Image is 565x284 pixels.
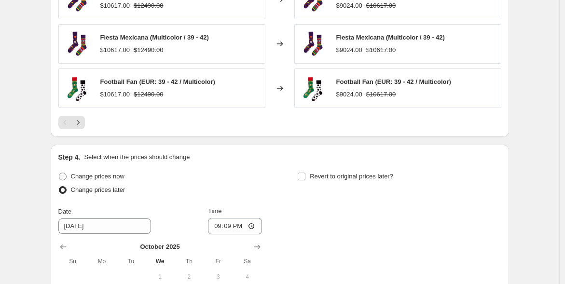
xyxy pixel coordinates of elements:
[250,240,264,254] button: Show next month, November 2025
[336,78,451,85] span: Football Fan (EUR: 39 - 42 / Multicolor)
[208,207,221,215] span: Time
[236,273,258,281] span: 4
[71,186,125,193] span: Change prices later
[134,1,163,11] strike: $12490.00
[145,254,174,269] th: Wednesday
[336,34,445,41] span: Fiesta Mexicana (Multicolor / 39 - 42)
[64,29,93,58] img: MM_FiestaMexicana_Regular_Packshot_80x.png
[116,254,145,269] th: Tuesday
[207,257,229,265] span: Fr
[58,208,71,215] span: Date
[179,257,200,265] span: Th
[134,45,163,55] strike: $12490.00
[87,254,116,269] th: Monday
[366,1,396,11] strike: $10617.00
[134,90,163,99] strike: $12490.00
[207,273,229,281] span: 3
[64,74,93,103] img: MM_FootballFan_Regular_Packshot_80x.png
[175,254,204,269] th: Thursday
[100,34,209,41] span: Fiesta Mexicana (Multicolor / 39 - 42)
[100,45,130,55] div: $10617.00
[100,78,215,85] span: Football Fan (EUR: 39 - 42 / Multicolor)
[100,1,130,11] div: $10617.00
[71,173,124,180] span: Change prices now
[71,116,85,129] button: Next
[149,273,170,281] span: 1
[208,218,262,234] input: 12:00
[179,273,200,281] span: 2
[300,74,329,103] img: MM_FootballFan_Regular_Packshot_80x.png
[58,254,87,269] th: Sunday
[204,254,233,269] th: Friday
[149,257,170,265] span: We
[233,254,262,269] th: Saturday
[84,152,190,162] p: Select when the prices should change
[236,257,258,265] span: Sa
[336,1,362,11] div: $9024.00
[310,173,393,180] span: Revert to original prices later?
[366,90,396,99] strike: $10617.00
[91,257,112,265] span: Mo
[366,45,396,55] strike: $10617.00
[336,90,362,99] div: $9024.00
[58,116,85,129] nav: Pagination
[300,29,329,58] img: MM_FiestaMexicana_Regular_Packshot_80x.png
[58,152,81,162] h2: Step 4.
[62,257,83,265] span: Su
[100,90,130,99] div: $10617.00
[58,218,151,234] input: 10/8/2025
[56,240,70,254] button: Show previous month, September 2025
[336,45,362,55] div: $9024.00
[120,257,141,265] span: Tu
